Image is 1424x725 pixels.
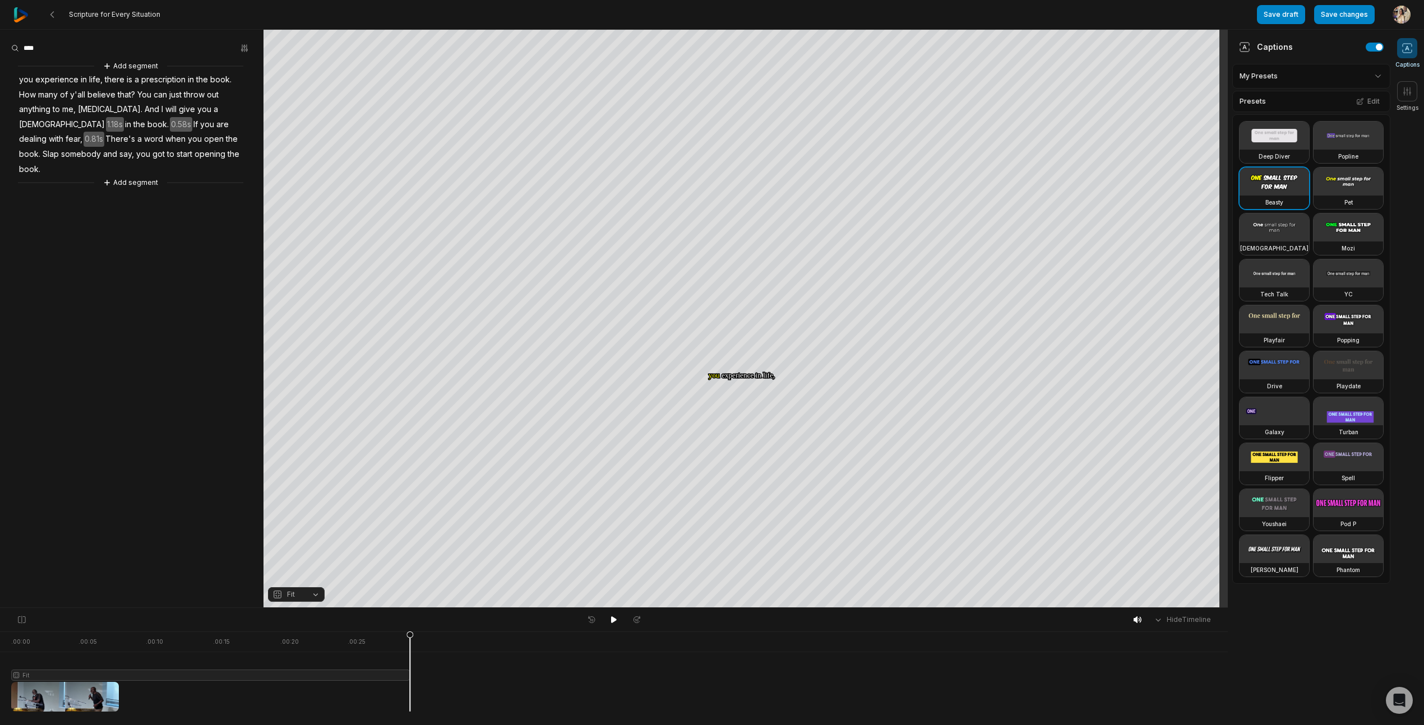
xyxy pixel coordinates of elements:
[1386,687,1413,714] div: Open Intercom Messenger
[287,589,295,599] span: Fit
[18,147,41,162] span: book.
[226,147,241,162] span: the
[80,72,88,87] span: in
[64,132,84,147] span: fear,
[225,132,239,147] span: the
[164,102,178,117] span: will
[144,102,160,117] span: And
[175,147,193,162] span: start
[126,72,133,87] span: is
[18,132,48,147] span: dealing
[206,87,220,103] span: out
[1265,473,1284,482] h3: Flipper
[168,87,183,103] span: just
[18,102,52,117] span: anything
[268,587,325,602] button: Fit
[1262,519,1287,528] h3: Youshaei
[178,102,196,117] span: give
[151,147,166,162] span: got
[52,102,61,117] span: to
[1338,152,1358,161] h3: Popline
[104,72,126,87] span: there
[143,132,164,147] span: word
[132,117,146,132] span: the
[187,72,195,87] span: in
[140,72,187,87] span: prescription
[69,10,160,19] span: Scripture for Every Situation
[1150,611,1214,628] button: HideTimeline
[1264,336,1285,345] h3: Playfair
[34,72,80,87] span: experience
[88,72,104,87] span: life,
[136,132,143,147] span: a
[215,117,230,132] span: are
[1260,290,1288,299] h3: Tech Talk
[1259,152,1290,161] h3: Deep Diver
[1265,427,1284,436] h3: Galaxy
[1239,41,1293,53] div: Captions
[69,87,86,103] span: y'all
[1342,244,1355,253] h3: Mozi
[199,117,215,132] span: you
[60,147,102,162] span: somebody
[61,102,77,117] span: me,
[212,102,219,117] span: a
[1232,91,1390,112] div: Presets
[1395,61,1420,69] span: Captions
[195,72,209,87] span: the
[209,72,233,87] span: book.
[18,162,41,177] span: book.
[1267,382,1282,391] h3: Drive
[1337,336,1360,345] h3: Popping
[164,132,187,147] span: when
[18,87,37,103] span: How
[86,87,117,103] span: believe
[84,132,104,147] span: 0.81s
[106,117,124,132] span: 1.18s
[136,87,152,103] span: You
[1340,519,1356,528] h3: Pod P
[18,72,34,87] span: you
[104,132,136,147] span: There's
[193,147,226,162] span: opening
[41,147,60,162] span: Slap
[1397,104,1418,112] span: Settings
[166,147,175,162] span: to
[1257,5,1305,24] button: Save draft
[187,132,203,147] span: you
[118,147,135,162] span: say,
[1344,290,1353,299] h3: YC
[1337,382,1361,391] h3: Playdate
[124,117,132,132] span: in
[160,102,164,117] span: I
[13,7,29,22] img: reap
[196,102,212,117] span: you
[1342,473,1355,482] h3: Spell
[1251,565,1298,574] h3: [PERSON_NAME]
[48,132,64,147] span: with
[102,147,118,162] span: and
[1240,244,1309,253] h3: [DEMOGRAPHIC_DATA]
[77,102,144,117] span: [MEDICAL_DATA].
[170,117,192,132] span: 0.58s
[1314,5,1375,24] button: Save changes
[146,117,170,132] span: book.
[1344,198,1353,207] h3: Pet
[117,87,136,103] span: that?
[152,87,168,103] span: can
[1395,38,1420,69] button: Captions
[18,117,106,132] span: [DEMOGRAPHIC_DATA]
[1353,94,1383,109] button: Edit
[101,60,160,72] button: Add segment
[1397,81,1418,112] button: Settings
[135,147,151,162] span: you
[37,87,59,103] span: many
[1232,64,1390,89] div: My Presets
[192,117,199,132] span: If
[183,87,206,103] span: throw
[1265,198,1283,207] h3: Beasty
[101,176,160,189] button: Add segment
[59,87,69,103] span: of
[1337,565,1360,574] h3: Phantom
[133,72,140,87] span: a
